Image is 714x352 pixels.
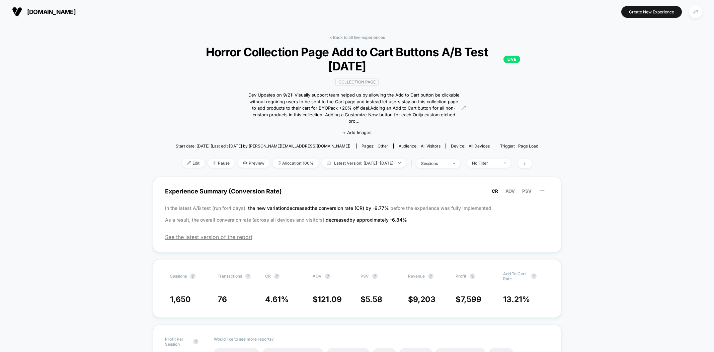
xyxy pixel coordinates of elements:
[335,78,379,86] span: Collection Page
[329,35,385,40] a: < Back to all live experiences
[504,162,506,164] img: end
[213,161,216,165] img: end
[343,130,372,135] span: + Add Images
[273,159,319,168] span: Allocation: 100%
[265,274,271,279] span: CR
[413,295,435,304] span: 9,203
[503,271,528,281] span: Add To Cart Rate
[500,143,538,149] div: Trigger:
[170,274,187,279] span: Sessions
[182,159,205,168] span: Edit
[325,274,330,279] button: ?
[313,274,322,279] span: AOV
[421,161,448,166] div: sessions
[446,143,495,149] span: Device:
[165,234,549,240] span: See the latest version of the report
[408,274,425,279] span: Revenue
[366,295,382,304] span: 5.58
[318,295,342,304] span: 121.09
[372,274,378,279] button: ?
[428,274,433,279] button: ?
[327,161,331,165] img: calendar
[278,161,281,165] img: rebalance
[194,45,520,73] span: Horror Collection Page Add to Cart Buttons A/B Test [DATE]
[12,7,22,17] img: Visually logo
[470,274,475,279] button: ?
[461,295,481,304] span: 7,599
[503,295,530,304] span: 13.21 %
[490,188,500,194] button: CR
[248,92,459,125] span: Dev Updates on 9/21: Visually support team helped us by allowing the Add to Cart button be clicka...
[245,274,251,279] button: ?
[27,8,76,15] span: [DOMAIN_NAME]
[522,188,532,194] span: PSV
[214,337,549,342] p: Would like to see more reports?
[469,143,490,149] span: all devices
[456,295,481,304] span: $
[503,56,520,63] p: LIVE
[361,295,382,304] span: $
[190,274,195,279] button: ?
[187,161,191,165] img: edit
[361,274,369,279] span: PSV
[274,274,280,279] button: ?
[248,205,390,211] span: the new variation decreased the conversion rate (CR) by -9.77 %
[456,274,466,279] span: Profit
[408,295,435,304] span: $
[165,202,549,226] p: In the latest A/B test (run for 4 days), before the experience was fully implemented. As a result...
[208,159,235,168] span: Pause
[503,188,517,194] button: AOV
[687,5,704,19] button: JP
[492,188,498,194] span: CR
[193,339,199,344] button: ?
[472,161,499,166] div: No Filter
[520,188,534,194] button: PSV
[409,159,416,168] span: |
[10,6,78,17] button: [DOMAIN_NAME]
[398,162,401,164] img: end
[378,143,388,149] span: other
[505,188,515,194] span: AOV
[265,295,289,304] span: 4.61 %
[621,6,682,18] button: Create New Experience
[176,143,350,149] span: Start date: [DATE] (Last edit [DATE] by [PERSON_NAME][EMAIL_ADDRESS][DOMAIN_NAME])
[238,159,269,168] span: Preview
[531,274,537,279] button: ?
[170,295,191,304] span: 1,650
[421,143,441,149] span: All Visitors
[453,163,455,164] img: end
[165,184,549,199] span: Experience Summary (Conversion Rate)
[518,143,538,149] span: Page Load
[218,274,242,279] span: Transactions
[218,295,227,304] span: 76
[399,143,441,149] div: Audience:
[322,159,406,168] span: Latest Version: [DATE] - [DATE]
[165,337,190,347] span: Profit Per Session
[362,143,388,149] div: Pages:
[313,295,342,304] span: $
[689,5,702,18] div: JP
[326,217,407,223] span: decreased by approximately -6.84 %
